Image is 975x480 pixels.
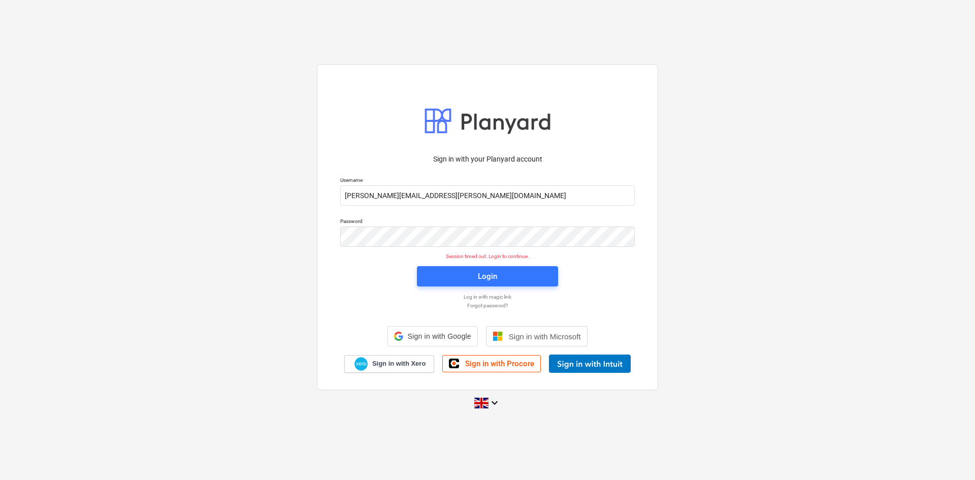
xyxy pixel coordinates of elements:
[335,302,640,309] a: Forgot password?
[387,326,477,346] div: Sign in with Google
[509,332,581,341] span: Sign in with Microsoft
[478,270,497,283] div: Login
[340,185,635,206] input: Username
[340,177,635,185] p: Username
[340,218,635,227] p: Password
[489,397,501,409] i: keyboard_arrow_down
[407,332,471,340] span: Sign in with Google
[465,359,534,368] span: Sign in with Procore
[493,331,503,341] img: Microsoft logo
[340,154,635,165] p: Sign in with your Planyard account
[334,253,641,260] p: Session timed out. Login to continue.
[442,355,541,372] a: Sign in with Procore
[335,294,640,300] a: Log in with magic link
[417,266,558,286] button: Login
[344,355,435,373] a: Sign in with Xero
[372,359,426,368] span: Sign in with Xero
[354,357,368,371] img: Xero logo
